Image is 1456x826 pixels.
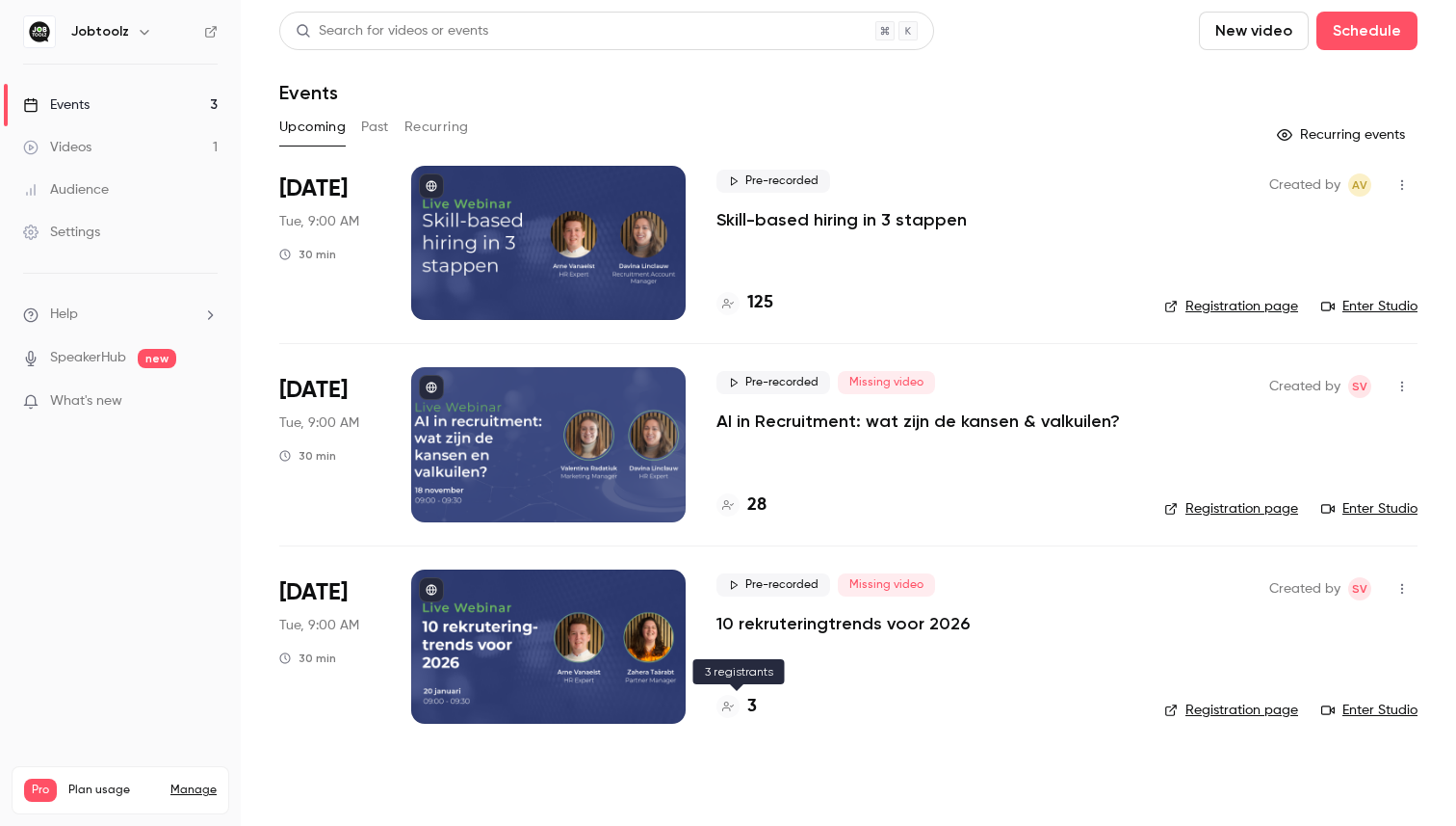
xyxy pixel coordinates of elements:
[716,371,830,394] span: Pre-recorded
[170,783,217,798] a: Manage
[747,493,767,519] h4: 28
[279,212,359,231] span: Tue, 9:00 AM
[50,348,126,368] a: SpeakerHub
[838,573,935,597] span: Missing video
[279,367,380,521] div: Nov 18 Tue, 9:00 AM (Europe/Brussels)
[716,493,767,519] a: 28
[279,577,348,608] span: [DATE]
[50,391,122,412] span: What's new
[404,112,469,143] button: Recurring
[279,173,348,204] span: [DATE]
[361,112,389,143] button: Past
[279,81,338,104] h1: Events
[747,290,773,316] h4: 125
[279,413,359,433] span: Tue, 9:00 AM
[1164,701,1298,720] a: Registration page
[1352,173,1367,197] span: AV
[23,138,91,157] div: Videos
[68,783,159,798] span: Plan usage
[279,166,380,320] div: Oct 21 Tue, 9:00 AM (Europe/Brussels)
[716,573,830,597] span: Pre-recorded
[23,95,90,115] div: Events
[24,779,57,802] span: Pro
[716,694,757,720] a: 3
[138,349,176,368] span: new
[279,247,336,262] div: 30 min
[23,223,100,242] div: Settings
[1269,375,1340,398] span: Created by
[1269,173,1340,197] span: Created by
[1352,577,1367,600] span: SV
[716,612,970,635] a: 10 rekruteringtrends voor 2026
[838,371,935,394] span: Missing video
[716,290,773,316] a: 125
[24,16,55,47] img: Jobtoolz
[1316,12,1417,50] button: Schedule
[1348,577,1371,600] span: Simon Vandamme
[279,570,380,724] div: Jan 20 Tue, 9:00 AM (Europe/Brussels)
[23,305,218,325] li: help-dropdown-opener
[50,305,78,325] span: Help
[747,694,757,720] h4: 3
[1164,499,1298,519] a: Registration page
[1321,701,1417,720] a: Enter Studio
[279,448,336,464] div: 30 min
[1348,375,1371,398] span: Simon Vandamme
[279,112,346,143] button: Upcoming
[716,170,830,193] span: Pre-recorded
[1268,120,1417,150] button: Recurring events
[296,21,488,41] div: Search for videos or events
[1164,297,1298,316] a: Registration page
[279,616,359,635] span: Tue, 9:00 AM
[1321,297,1417,316] a: Enter Studio
[1352,375,1367,398] span: SV
[1199,12,1309,50] button: New video
[1321,499,1417,519] a: Enter Studio
[23,180,109,200] div: Audience
[1348,173,1371,197] span: Arne Vanaelst
[716,208,967,231] a: Skill-based hiring in 3 stappen
[71,22,129,41] h6: Jobtoolz
[279,375,348,406] span: [DATE]
[716,410,1120,433] a: AI in Recruitment: wat zijn de kansen & valkuilen?
[1269,577,1340,600] span: Created by
[279,651,336,666] div: 30 min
